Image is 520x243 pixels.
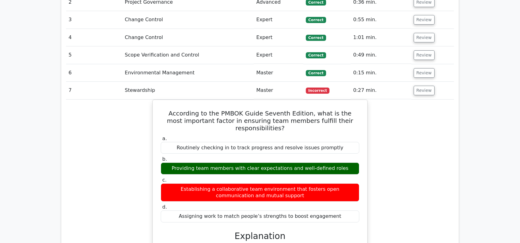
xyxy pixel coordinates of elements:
h5: According to the PMBOK Guide Seventh Edition, what is the most important factor in ensuring team ... [160,110,360,132]
button: Review [414,50,435,60]
div: Providing team members with clear expectations and well-defined roles [161,163,359,174]
button: Review [414,15,435,25]
td: 7 [66,82,122,99]
span: a. [162,135,167,141]
td: Stewardship [122,82,254,99]
span: b. [162,156,167,162]
td: Expert [254,11,303,29]
td: 1:01 min. [351,29,411,46]
td: Scope Verification and Control [122,46,254,64]
td: Expert [254,46,303,64]
td: 0:55 min. [351,11,411,29]
td: Change Control [122,11,254,29]
td: 4 [66,29,122,46]
span: Correct [306,70,326,76]
h3: Explanation [164,231,356,241]
div: Assigning work to match people’s strengths to boost engagement [161,210,359,222]
td: Environmental Management [122,64,254,82]
td: Expert [254,29,303,46]
td: 0:27 min. [351,82,411,99]
td: Master [254,64,303,82]
td: 5 [66,46,122,64]
button: Review [414,68,435,78]
span: Correct [306,17,326,23]
button: Review [414,33,435,42]
td: 0:15 min. [351,64,411,82]
button: Review [414,86,435,95]
span: Correct [306,35,326,41]
td: Master [254,82,303,99]
span: Incorrect [306,88,329,94]
span: Correct [306,52,326,58]
span: c. [162,177,167,183]
div: Routinely checking in to track progress and resolve issues promptly [161,142,359,154]
td: 0:49 min. [351,46,411,64]
span: d. [162,204,167,210]
div: Establishing a collaborative team environment that fosters open communication and mutual support [161,183,359,202]
td: 3 [66,11,122,29]
td: 6 [66,64,122,82]
td: Change Control [122,29,254,46]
